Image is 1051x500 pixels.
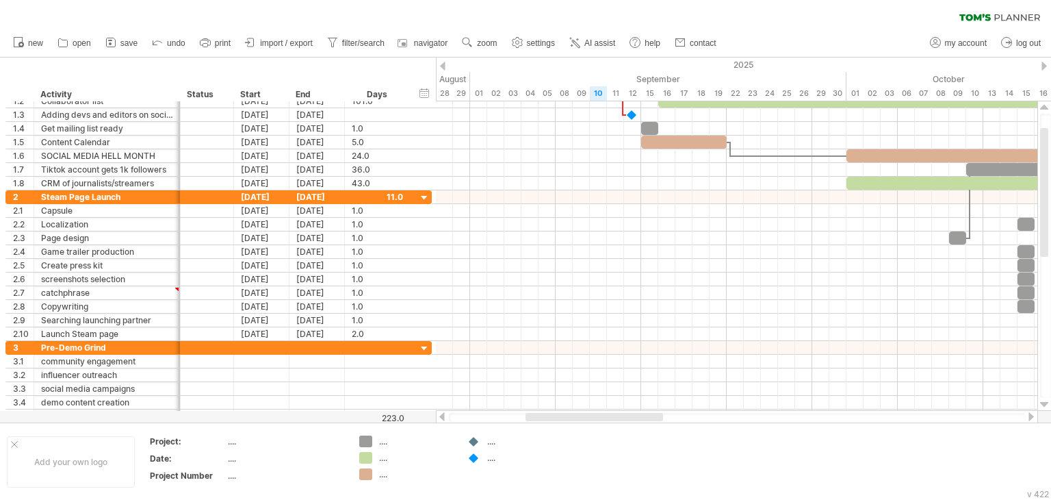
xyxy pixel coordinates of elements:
div: Game trailer production [41,245,173,258]
div: Thursday, 11 September 2025 [607,86,624,101]
div: 1.0 [352,218,403,231]
div: 24.0 [352,149,403,162]
div: Tuesday, 14 October 2025 [1000,86,1017,101]
div: [DATE] [234,245,289,258]
span: navigator [414,38,447,48]
span: settings [527,38,555,48]
div: 3.2 [13,368,34,382]
div: Thursday, 2 October 2025 [864,86,881,101]
div: End [296,88,337,101]
div: Friday, 19 September 2025 [710,86,727,101]
div: Steam Page Launch [41,190,173,203]
div: Wednesday, 8 October 2025 [932,86,949,101]
span: import / export [260,38,313,48]
div: [DATE] [289,218,345,231]
div: Tuesday, 16 September 2025 [658,86,675,101]
div: demo content creation [41,396,173,409]
div: Keywords by Traffic [151,81,231,90]
a: AI assist [566,34,619,52]
div: Wednesday, 1 October 2025 [846,86,864,101]
div: Monday, 22 September 2025 [727,86,744,101]
div: social media campaigns [41,382,173,395]
span: log out [1016,38,1041,48]
div: Thursday, 18 September 2025 [692,86,710,101]
div: [DATE] [234,177,289,190]
div: [DATE] [289,245,345,258]
div: Status [187,88,226,101]
div: [DATE] [289,108,345,121]
a: log out [998,34,1045,52]
div: [DATE] [289,286,345,299]
div: 5.0 [352,136,403,149]
div: Thursday, 9 October 2025 [949,86,966,101]
div: .... [379,436,454,447]
div: Adding devs and editors on socials [41,108,173,121]
div: 2 [13,190,34,203]
div: 1.0 [352,273,403,286]
div: [DATE] [234,314,289,327]
div: community engagement [41,355,173,368]
div: Tuesday, 9 September 2025 [573,86,590,101]
div: 3.5 [13,410,34,423]
div: Add your own logo [7,436,135,488]
div: Tuesday, 2 September 2025 [487,86,504,101]
div: 2.2 [13,218,34,231]
div: [DATE] [289,259,345,272]
div: .... [487,452,562,464]
div: catchphrase [41,286,173,299]
div: 2.8 [13,300,34,313]
div: [DATE] [234,273,289,286]
div: 2.1 [13,204,34,217]
div: Tuesday, 7 October 2025 [915,86,932,101]
span: filter/search [342,38,385,48]
div: 1.0 [352,314,403,327]
div: [DATE] [289,327,345,340]
div: Domain Overview [52,81,122,90]
span: help [645,38,660,48]
span: undo [167,38,185,48]
div: Friday, 12 September 2025 [624,86,641,101]
div: [DATE] [289,314,345,327]
div: Capsule [41,204,173,217]
div: [DATE] [234,259,289,272]
div: [DATE] [289,177,345,190]
div: 1.7 [13,163,34,176]
div: Create press kit [41,259,173,272]
div: [DATE] [289,122,345,135]
div: [DATE] [234,136,289,149]
a: open [54,34,95,52]
div: .... [228,470,343,482]
div: 1.0 [352,122,403,135]
div: v 4.0.25 [38,22,67,33]
div: [DATE] [289,232,345,245]
div: .... [228,453,343,464]
div: 2.10 [13,327,34,340]
div: Searching launching partner [41,314,173,327]
div: Content Calendar [41,136,173,149]
div: 2.3 [13,232,34,245]
a: undo [148,34,190,52]
div: [DATE] [234,204,289,217]
div: Friday, 10 October 2025 [966,86,983,101]
a: navigator [395,34,452,52]
div: 2.4 [13,245,34,258]
div: [DATE] [234,300,289,313]
div: Thursday, 25 September 2025 [778,86,795,101]
div: 1.4 [13,122,34,135]
div: .... [379,468,454,480]
div: 1.5 [13,136,34,149]
div: influencer outreach [41,368,173,382]
img: website_grey.svg [22,36,33,47]
div: Thursday, 28 August 2025 [436,86,453,101]
a: settings [508,34,559,52]
div: Pre-Demo Grind [41,341,173,354]
div: Tuesday, 23 September 2025 [744,86,761,101]
div: screenshots selection [41,273,173,286]
div: 36.0 [352,163,403,176]
span: save [120,38,138,48]
div: 1.0 [352,286,403,299]
div: Days [344,88,409,101]
div: v 422 [1027,489,1049,499]
div: .... [379,452,454,464]
div: September 2025 [470,72,846,86]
